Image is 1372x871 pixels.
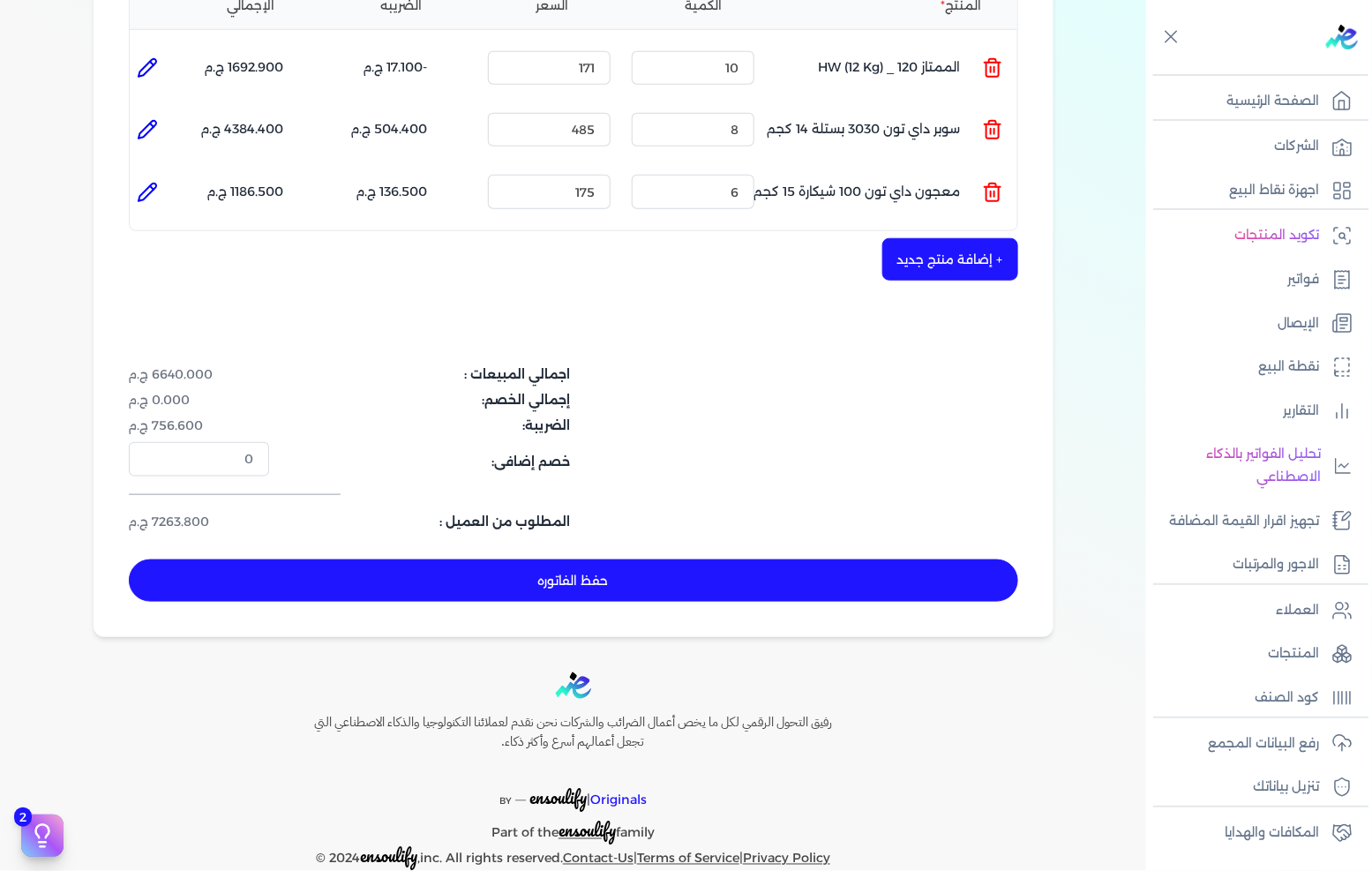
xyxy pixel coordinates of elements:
a: المنتجات [1146,635,1361,672]
sup: __ [515,791,526,802]
img: logo [556,672,591,700]
p: الصفحة الرئيسية [1226,90,1319,113]
span: ensoulify [529,785,587,812]
button: + إضافة منتج جديد [882,238,1018,281]
a: الإيصال [1146,305,1361,342]
dd: 756.600 ج.م [129,417,269,435]
p: رفع البيانات المجمع [1208,732,1319,755]
span: BY [499,796,512,807]
p: فواتير [1287,268,1319,291]
dd: 0.000 ج.م [129,391,269,409]
a: تحليل الفواتير بالذكاء الاصطناعي [1146,436,1361,495]
a: تكويد المنتجات [1146,217,1361,254]
span: Originals [590,792,647,808]
a: كود الصنف [1146,680,1361,717]
a: تجهيز اقرار القيمة المضافة [1146,503,1361,540]
a: تنزيل بياناتك [1146,769,1361,806]
dt: إجمالي الخصم: [280,391,571,409]
p: كود الصنف [1255,687,1319,710]
dt: خصم إضافى: [280,442,571,476]
a: نقطة البيع [1146,349,1361,386]
p: 1186.500 ج.م [207,181,284,204]
p: الاجور والمرتبات [1233,553,1319,576]
button: حفظ الفاتوره [129,559,1018,602]
a: الصفحة الرئيسية [1146,83,1361,120]
p: نقطة البيع [1258,356,1319,379]
a: الاجور والمرتبات [1146,546,1361,583]
p: تحليل الفواتير بالذكاء الاصطناعي [1155,443,1321,488]
p: -17.100 ج.م [364,56,428,79]
p: Part of the family [277,813,870,845]
a: الشركات [1146,128,1361,165]
a: Privacy Policy [743,851,830,867]
a: المكافات والهدايا [1146,815,1361,852]
p: العملاء [1276,599,1319,622]
p: تجهيز اقرار القيمة المضافة [1169,510,1319,533]
dd: 6640.000 ج.م [129,365,269,384]
a: ensoulify [559,825,616,841]
a: رفع البيانات المجمع [1146,725,1361,762]
p: اجهزة نقاط البيع [1229,179,1319,202]
p: 4384.400 ج.م [201,118,284,141]
a: العملاء [1146,592,1361,629]
dt: اجمالي المبيعات : [280,365,571,384]
p: المنتجات [1268,642,1319,665]
span: 2 [14,807,32,827]
dt: الضريبة: [280,417,571,435]
dd: 7263.800 ج.م [129,513,269,531]
p: © 2024 ,inc. All rights reserved. | | [277,845,870,871]
p: الإيصال [1278,312,1319,335]
p: | [277,766,870,814]
p: 136.500 ج.م [356,181,428,204]
span: ensoulify [559,817,616,845]
p: 1692.900 ج.م [205,56,284,79]
a: Terms of Service [637,851,739,867]
p: الشركات [1274,135,1319,158]
h6: رفيق التحول الرقمي لكل ما يخص أعمال الضرائب والشركات نحن نقدم لعملائنا التكنولوجيا والذكاء الاصطن... [277,713,870,751]
img: logo [1326,25,1358,49]
p: تنزيل بياناتك [1253,776,1319,799]
a: فواتير [1146,261,1361,298]
p: سوبر داي تون 3030 بستلة 14 كجم [768,106,961,154]
p: الممتاز 120 _ HW (12 Kg) [819,44,961,92]
a: اجهزة نقاط البيع [1146,172,1361,209]
span: ensoulify [360,843,417,870]
p: معجون داي تون 100 شيكارة 15 كجم [754,168,961,215]
dt: المطلوب من العميل : [280,513,571,531]
a: التقارير [1146,393,1361,430]
button: 2 [21,815,64,857]
p: 504.400 ج.م [351,118,428,141]
a: Contact-Us [563,851,634,867]
p: تكويد المنتجات [1234,224,1319,247]
p: المكافات والهدايا [1225,822,1319,845]
p: التقارير [1283,400,1319,423]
